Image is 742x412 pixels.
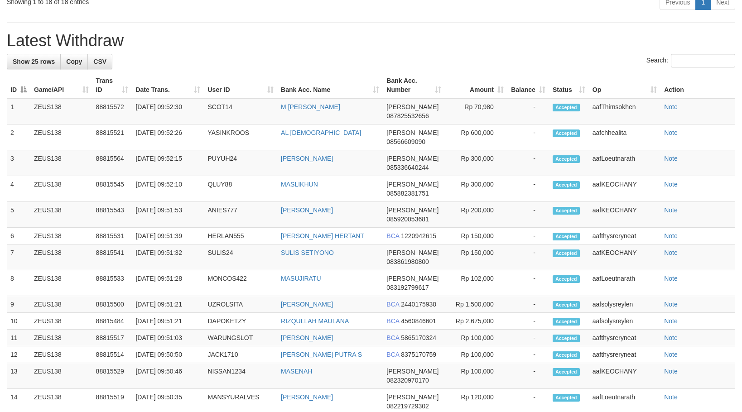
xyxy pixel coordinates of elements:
[589,150,660,176] td: aafLoeutnarath
[445,98,507,125] td: Rp 70,980
[386,334,399,341] span: BCA
[589,296,660,313] td: aafsolysreylen
[386,164,429,171] span: Copy 085336640244 to clipboard
[386,190,429,197] span: Copy 085882381751 to clipboard
[386,317,399,325] span: BCA
[30,313,92,330] td: ZEUS138
[204,202,277,228] td: ANIES777
[281,393,333,401] a: [PERSON_NAME]
[132,330,204,346] td: [DATE] 09:51:03
[589,72,660,98] th: Op: activate to sort column ascending
[281,103,340,110] a: M [PERSON_NAME]
[132,313,204,330] td: [DATE] 09:51:21
[553,207,580,215] span: Accepted
[386,216,429,223] span: Copy 085920053681 to clipboard
[445,228,507,244] td: Rp 150,000
[445,244,507,270] td: Rp 150,000
[553,104,580,111] span: Accepted
[281,317,349,325] a: RIZQULLAH MAULANA
[589,125,660,150] td: aafchhealita
[553,233,580,240] span: Accepted
[92,313,132,330] td: 88815484
[386,284,429,291] span: Copy 083192799617 to clipboard
[589,270,660,296] td: aafLoeutnarath
[386,103,438,110] span: [PERSON_NAME]
[507,346,549,363] td: -
[445,270,507,296] td: Rp 102,000
[7,202,30,228] td: 5
[445,176,507,202] td: Rp 300,000
[92,296,132,313] td: 88815500
[401,334,436,341] span: Copy 5865170324 to clipboard
[589,363,660,389] td: aafKEOCHANY
[7,363,30,389] td: 13
[664,249,678,256] a: Note
[445,202,507,228] td: Rp 200,000
[92,346,132,363] td: 88815514
[281,129,361,136] a: AL [DEMOGRAPHIC_DATA]
[132,346,204,363] td: [DATE] 09:50:50
[7,330,30,346] td: 11
[507,125,549,150] td: -
[7,72,30,98] th: ID: activate to sort column descending
[7,32,735,50] h1: Latest Withdraw
[664,317,678,325] a: Note
[664,368,678,375] a: Note
[589,313,660,330] td: aafsolysreylen
[30,72,92,98] th: Game/API: activate to sort column ascending
[401,301,436,308] span: Copy 2440175930 to clipboard
[7,346,30,363] td: 12
[445,313,507,330] td: Rp 2,675,000
[386,275,438,282] span: [PERSON_NAME]
[7,244,30,270] td: 7
[92,150,132,176] td: 88815564
[204,363,277,389] td: NISSAN1234
[401,232,436,240] span: Copy 1220942615 to clipboard
[507,228,549,244] td: -
[92,72,132,98] th: Trans ID: activate to sort column ascending
[132,228,204,244] td: [DATE] 09:51:39
[204,150,277,176] td: PUYUH24
[589,98,660,125] td: aafThimsokhen
[664,334,678,341] a: Note
[445,125,507,150] td: Rp 600,000
[553,275,580,283] span: Accepted
[204,270,277,296] td: MONCOS422
[132,363,204,389] td: [DATE] 09:50:46
[386,351,399,358] span: BCA
[7,296,30,313] td: 9
[92,244,132,270] td: 88815541
[132,125,204,150] td: [DATE] 09:52:26
[281,275,321,282] a: MASUJIRATU
[30,296,92,313] td: ZEUS138
[204,346,277,363] td: JACK1710
[132,150,204,176] td: [DATE] 09:52:15
[507,150,549,176] td: -
[281,249,334,256] a: SULIS SETIYONO
[30,176,92,202] td: ZEUS138
[30,125,92,150] td: ZEUS138
[646,54,735,67] label: Search:
[507,244,549,270] td: -
[386,402,429,410] span: Copy 082219729302 to clipboard
[553,249,580,257] span: Accepted
[30,244,92,270] td: ZEUS138
[664,155,678,162] a: Note
[30,363,92,389] td: ZEUS138
[7,228,30,244] td: 6
[549,72,589,98] th: Status: activate to sort column ascending
[507,363,549,389] td: -
[132,176,204,202] td: [DATE] 09:52:10
[386,377,429,384] span: Copy 082320970170 to clipboard
[589,346,660,363] td: aafthysreryneat
[7,54,61,69] a: Show 25 rows
[553,318,580,326] span: Accepted
[7,125,30,150] td: 2
[30,98,92,125] td: ZEUS138
[507,313,549,330] td: -
[132,202,204,228] td: [DATE] 09:51:53
[671,54,735,67] input: Search:
[553,335,580,342] span: Accepted
[386,232,399,240] span: BCA
[507,98,549,125] td: -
